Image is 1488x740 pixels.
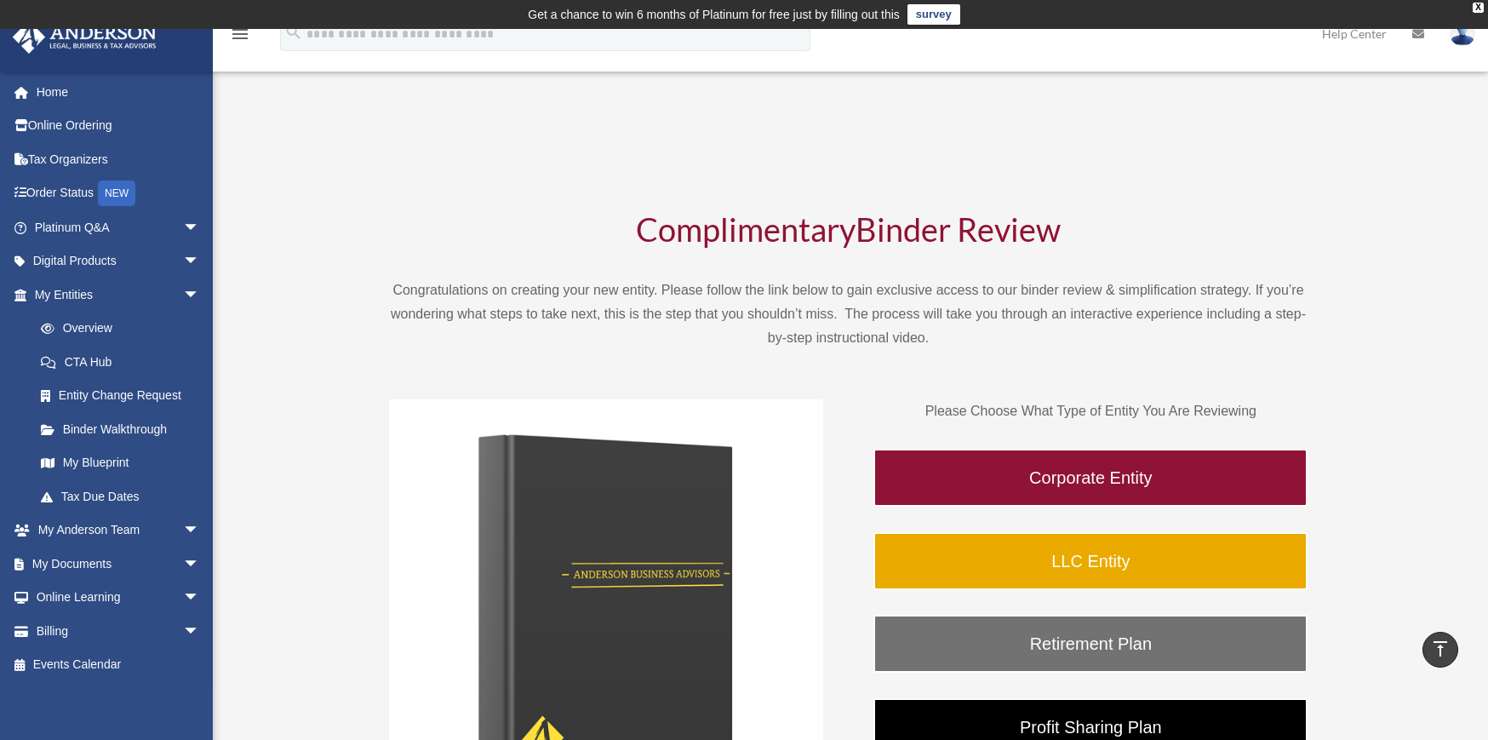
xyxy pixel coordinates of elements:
[183,547,217,582] span: arrow_drop_down
[24,479,226,513] a: Tax Due Dates
[230,30,250,44] a: menu
[528,4,900,25] div: Get a chance to win 6 months of Platinum for free just by filling out this
[1430,639,1451,659] i: vertical_align_top
[183,210,217,245] span: arrow_drop_down
[907,4,960,25] a: survey
[873,615,1308,673] a: Retirement Plan
[12,75,226,109] a: Home
[873,399,1308,423] p: Please Choose What Type of Entity You Are Reviewing
[856,209,1061,249] span: Binder Review
[1473,3,1484,13] div: close
[12,581,226,615] a: Online Learningarrow_drop_down
[873,532,1308,590] a: LLC Entity
[12,278,226,312] a: My Entitiesarrow_drop_down
[24,412,217,446] a: Binder Walkthrough
[389,278,1308,350] p: Congratulations on creating your new entity. Please follow the link below to gain exclusive acces...
[24,345,226,379] a: CTA Hub
[12,210,226,244] a: Platinum Q&Aarrow_drop_down
[12,547,226,581] a: My Documentsarrow_drop_down
[183,581,217,616] span: arrow_drop_down
[284,23,303,42] i: search
[24,379,226,413] a: Entity Change Request
[873,449,1308,507] a: Corporate Entity
[183,278,217,313] span: arrow_drop_down
[183,614,217,649] span: arrow_drop_down
[12,614,226,648] a: Billingarrow_drop_down
[12,648,226,682] a: Events Calendar
[12,176,226,211] a: Order StatusNEW
[230,24,250,44] i: menu
[12,142,226,176] a: Tax Organizers
[24,312,226,346] a: Overview
[1450,21,1475,46] img: User Pic
[183,513,217,548] span: arrow_drop_down
[12,109,226,143] a: Online Ordering
[12,513,226,548] a: My Anderson Teamarrow_drop_down
[12,244,226,278] a: Digital Productsarrow_drop_down
[636,209,856,249] span: Complimentary
[8,20,162,54] img: Anderson Advisors Platinum Portal
[24,446,226,480] a: My Blueprint
[1422,632,1458,668] a: vertical_align_top
[183,244,217,279] span: arrow_drop_down
[98,181,135,206] div: NEW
